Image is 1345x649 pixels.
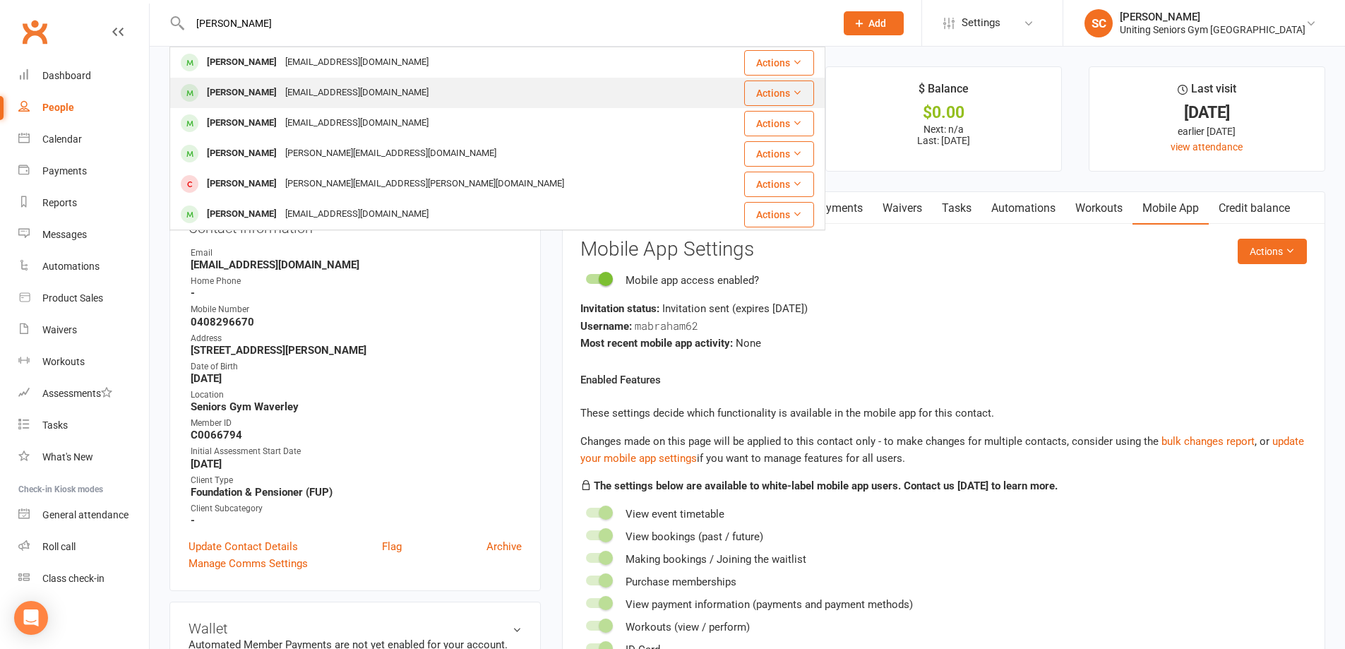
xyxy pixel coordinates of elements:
[18,155,149,187] a: Payments
[626,508,724,520] span: View event timetable
[191,246,522,260] div: Email
[42,541,76,552] div: Roll call
[1161,435,1255,448] a: bulk changes report
[191,445,522,458] div: Initial Assessment Start Date
[18,282,149,314] a: Product Sales
[981,192,1065,225] a: Automations
[580,371,661,388] label: Enabled Features
[42,356,85,367] div: Workouts
[18,441,149,473] a: What's New
[191,332,522,345] div: Address
[626,530,763,543] span: View bookings (past / future)
[186,13,825,33] input: Search...
[191,275,522,288] div: Home Phone
[203,83,281,103] div: [PERSON_NAME]
[732,302,808,315] span: (expires [DATE] )
[18,378,149,410] a: Assessments
[191,258,522,271] strong: [EMAIL_ADDRESS][DOMAIN_NAME]
[189,215,522,236] h3: Contact information
[580,433,1307,467] div: Changes made on this page will be applied to this contact only - to make changes for multiple con...
[191,400,522,413] strong: Seniors Gym Waverley
[744,172,814,197] button: Actions
[42,419,68,431] div: Tasks
[42,573,104,584] div: Class check-in
[844,11,904,35] button: Add
[42,324,77,335] div: Waivers
[18,410,149,441] a: Tasks
[1238,239,1307,264] button: Actions
[839,124,1048,146] p: Next: n/a Last: [DATE]
[1120,23,1305,36] div: Uniting Seniors Gym [GEOGRAPHIC_DATA]
[42,102,74,113] div: People
[191,474,522,487] div: Client Type
[744,81,814,106] button: Actions
[919,80,969,105] div: $ Balance
[873,192,932,225] a: Waivers
[203,52,281,73] div: [PERSON_NAME]
[744,111,814,136] button: Actions
[580,405,1307,422] p: These settings decide which functionality is available in the mobile app for this contact.
[191,486,522,499] strong: Foundation & Pensioner (FUP)
[1161,435,1272,448] span: , or
[203,174,281,194] div: [PERSON_NAME]
[1102,124,1312,139] div: earlier [DATE]
[803,192,873,225] a: Payments
[191,372,522,385] strong: [DATE]
[1120,11,1305,23] div: [PERSON_NAME]
[1171,141,1243,153] a: view attendance
[42,388,112,399] div: Assessments
[1178,80,1236,105] div: Last visit
[191,458,522,470] strong: [DATE]
[580,302,659,315] strong: Invitation status:
[42,451,93,463] div: What's New
[191,316,522,328] strong: 0408296670
[281,83,433,103] div: [EMAIL_ADDRESS][DOMAIN_NAME]
[14,601,48,635] div: Open Intercom Messenger
[42,70,91,81] div: Dashboard
[1084,9,1113,37] div: SC
[189,555,308,572] a: Manage Comms Settings
[42,292,103,304] div: Product Sales
[626,621,750,633] span: Workouts (view / perform)
[191,502,522,516] div: Client Subcategory
[1065,192,1132,225] a: Workouts
[382,538,402,555] a: Flag
[191,303,522,316] div: Mobile Number
[189,538,298,555] a: Update Contact Details
[191,417,522,430] div: Member ID
[626,576,736,588] span: Purchase memberships
[17,14,52,49] a: Clubworx
[18,314,149,346] a: Waivers
[203,143,281,164] div: [PERSON_NAME]
[839,105,1048,120] div: $0.00
[42,261,100,272] div: Automations
[191,388,522,402] div: Location
[1102,105,1312,120] div: [DATE]
[744,141,814,167] button: Actions
[1209,192,1300,225] a: Credit balance
[626,553,806,566] span: Making bookings / Joining the waitlist
[281,174,568,194] div: [PERSON_NAME][EMAIL_ADDRESS][PERSON_NAME][DOMAIN_NAME]
[18,60,149,92] a: Dashboard
[42,133,82,145] div: Calendar
[868,18,886,29] span: Add
[18,124,149,155] a: Calendar
[18,346,149,378] a: Workouts
[1132,192,1209,225] a: Mobile App
[736,337,761,350] span: None
[626,598,913,611] span: View payment information (payments and payment methods)
[191,429,522,441] strong: C0066794
[191,287,522,299] strong: -
[281,52,433,73] div: [EMAIL_ADDRESS][DOMAIN_NAME]
[18,92,149,124] a: People
[189,621,522,636] h3: Wallet
[191,514,522,527] strong: -
[281,204,433,225] div: [EMAIL_ADDRESS][DOMAIN_NAME]
[580,239,1307,261] h3: Mobile App Settings
[635,318,698,333] span: mabraham62
[18,563,149,595] a: Class kiosk mode
[18,531,149,563] a: Roll call
[191,344,522,357] strong: [STREET_ADDRESS][PERSON_NAME]
[744,50,814,76] button: Actions
[580,320,632,333] strong: Username:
